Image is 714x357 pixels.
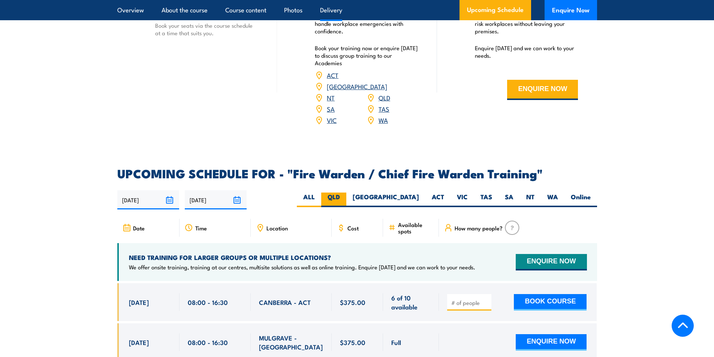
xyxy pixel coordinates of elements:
[327,70,338,79] a: ACT
[516,334,587,351] button: ENQUIRE NOW
[155,22,259,37] p: Book your seats via the course schedule at a time that suits you.
[315,44,418,67] p: Book your training now or enquire [DATE] to discuss group training to our Academies
[516,254,587,270] button: ENQUIRE NOW
[451,193,474,207] label: VIC
[297,193,321,207] label: ALL
[507,80,578,100] button: ENQUIRE NOW
[327,93,335,102] a: NT
[514,294,587,311] button: BOOK COURSE
[195,225,207,231] span: Time
[129,298,149,306] span: [DATE]
[129,338,149,347] span: [DATE]
[347,225,359,231] span: Cost
[564,193,597,207] label: Online
[346,193,425,207] label: [GEOGRAPHIC_DATA]
[188,338,228,347] span: 08:00 - 16:30
[379,104,389,113] a: TAS
[475,44,578,59] p: Enquire [DATE] and we can work to your needs.
[340,298,365,306] span: $375.00
[321,193,346,207] label: QLD
[327,82,387,91] a: [GEOGRAPHIC_DATA]
[129,263,475,271] p: We offer onsite training, training at our centres, multisite solutions as well as online training...
[498,193,520,207] label: SA
[327,104,335,113] a: SA
[129,253,475,261] h4: NEED TRAINING FOR LARGER GROUPS OR MULTIPLE LOCATIONS?
[133,225,145,231] span: Date
[117,190,179,209] input: From date
[259,333,323,351] span: MULGRAVE - [GEOGRAPHIC_DATA]
[327,115,337,124] a: VIC
[474,193,498,207] label: TAS
[455,225,503,231] span: How many people?
[541,193,564,207] label: WA
[520,193,541,207] label: NT
[391,293,431,311] span: 6 of 10 available
[340,338,365,347] span: $375.00
[117,168,597,178] h2: UPCOMING SCHEDULE FOR - "Fire Warden / Chief Fire Warden Training"
[398,221,434,234] span: Available spots
[379,93,390,102] a: QLD
[185,190,247,209] input: To date
[259,298,311,306] span: CANBERRA - ACT
[391,338,401,347] span: Full
[451,299,489,306] input: # of people
[188,298,228,306] span: 08:00 - 16:30
[425,193,451,207] label: ACT
[266,225,288,231] span: Location
[379,115,388,124] a: WA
